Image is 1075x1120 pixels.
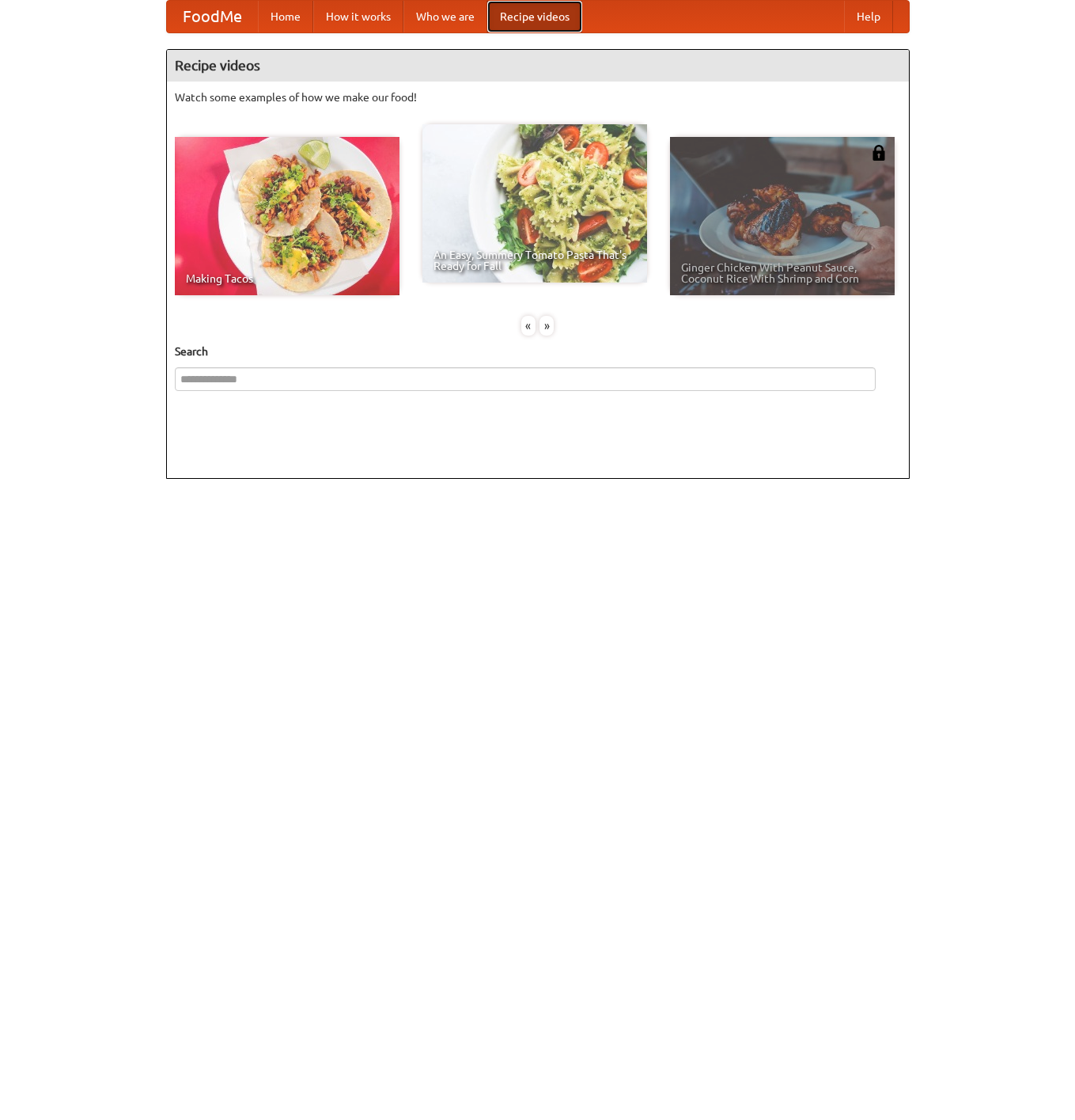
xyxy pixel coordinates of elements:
h4: Recipe videos [167,50,909,82]
span: An Easy, Summery Tomato Pasta That's Ready for Fall [433,249,636,271]
a: How it works [313,1,403,32]
a: An Easy, Summery Tomato Pasta That's Ready for Fall [422,124,647,283]
img: 483408.png [871,145,887,161]
a: Recipe videos [487,1,582,32]
span: Making Tacos [186,273,388,284]
a: Help [844,1,893,32]
div: » [539,316,554,336]
a: Who we are [403,1,487,32]
p: Watch some examples of how we make our food! [175,89,901,105]
a: Making Tacos [175,137,399,295]
a: Home [258,1,313,32]
div: « [521,316,536,336]
h5: Search [175,344,901,359]
a: FoodMe [167,1,258,32]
